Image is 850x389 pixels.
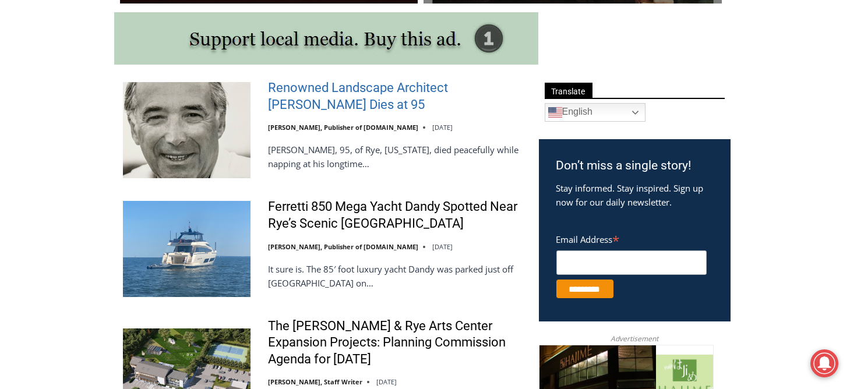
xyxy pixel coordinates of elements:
time: [DATE] [432,242,453,251]
span: Open Tues. - Sun. [PHONE_NUMBER] [3,120,114,164]
a: [PERSON_NAME], Publisher of [DOMAIN_NAME] [268,123,418,132]
a: Intern @ [DOMAIN_NAME] [280,113,565,145]
img: Ferretti 850 Mega Yacht Dandy Spotted Near Rye’s Scenic Parsonage Point [123,201,251,296]
a: English [545,103,646,122]
a: Book [PERSON_NAME]'s Good Humor for Your Event [346,3,421,53]
p: It sure is. The 85′ foot luxury yacht Dandy was parked just off [GEOGRAPHIC_DATA] on… [268,262,524,290]
a: Renowned Landscape Architect [PERSON_NAME] Dies at 95 [268,80,524,113]
label: Email Address [556,228,707,249]
p: Stay informed. Stay inspired. Sign up now for our daily newsletter. [556,181,713,209]
a: The [PERSON_NAME] & Rye Arts Center Expansion Projects: Planning Commission Agenda for [DATE] [268,318,524,368]
img: en [548,105,562,119]
div: "Chef [PERSON_NAME] omakase menu is nirvana for lovers of great Japanese food." [120,73,171,139]
span: Intern @ [DOMAIN_NAME] [305,116,540,142]
h3: Don’t miss a single story! [556,157,713,175]
img: Renowned Landscape Architect Peter Rolland Dies at 95 [123,82,251,178]
div: Apply Now <> summer and RHS senior internships available [294,1,551,113]
time: [DATE] [376,377,397,386]
time: [DATE] [432,123,453,132]
a: Ferretti 850 Mega Yacht Dandy Spotted Near Rye’s Scenic [GEOGRAPHIC_DATA] [268,199,524,232]
h4: Book [PERSON_NAME]'s Good Humor for Your Event [355,12,405,45]
a: [PERSON_NAME], Staff Writer [268,377,362,386]
span: Translate [545,83,592,98]
span: Advertisement [599,333,670,344]
img: support local media, buy this ad [114,12,538,65]
a: [PERSON_NAME], Publisher of [DOMAIN_NAME] [268,242,418,251]
a: Open Tues. - Sun. [PHONE_NUMBER] [1,117,117,145]
p: [PERSON_NAME], 95, of Rye, [US_STATE], died peacefully while napping at his longtime… [268,143,524,171]
div: Birthdays, Graduations, Any Private Event [76,21,288,32]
